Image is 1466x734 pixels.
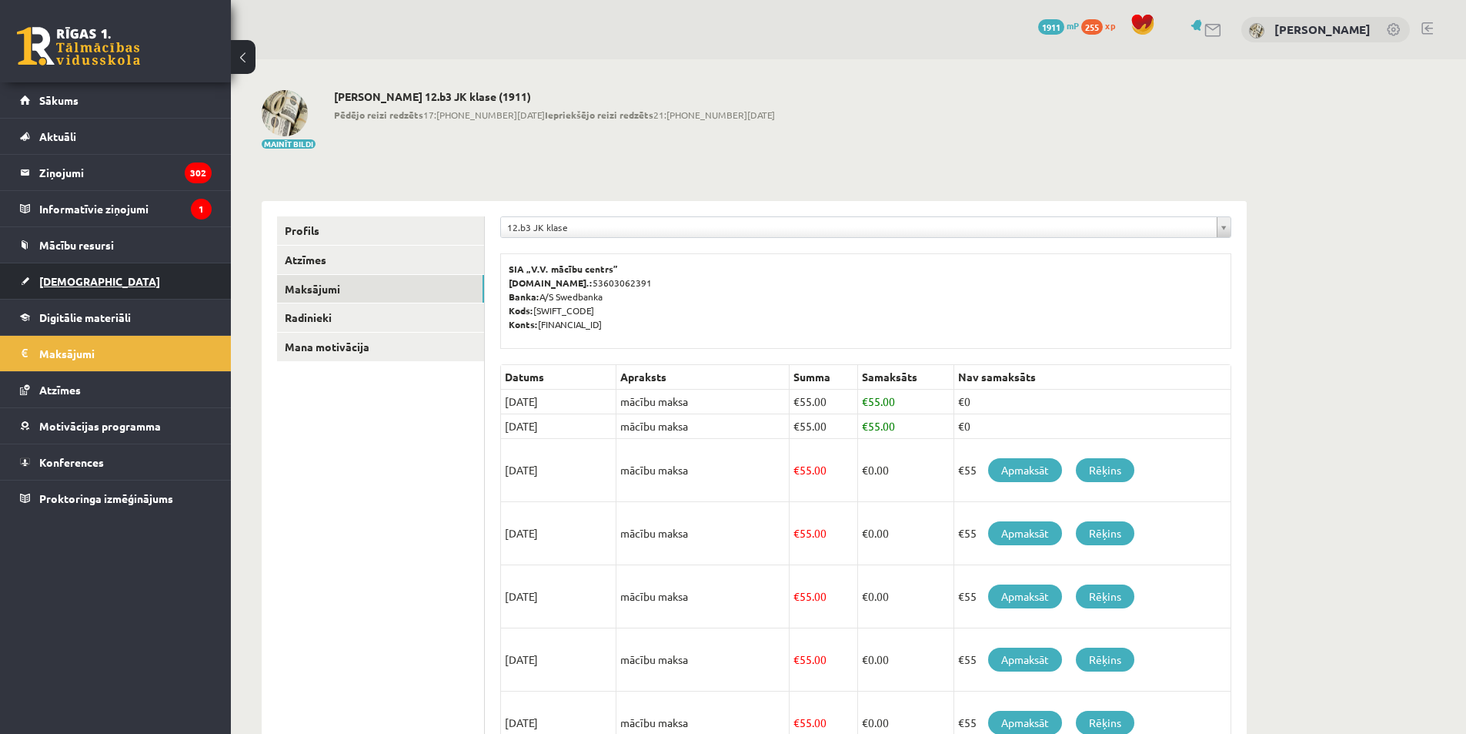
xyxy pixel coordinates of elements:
[277,333,484,361] a: Mana motivācija
[545,109,653,121] b: Iepriekšējo reizi redzēts
[616,414,790,439] td: mācību maksa
[501,502,616,565] td: [DATE]
[862,589,868,603] span: €
[857,628,953,692] td: 0.00
[39,455,104,469] span: Konferences
[501,565,616,628] td: [DATE]
[988,521,1062,545] a: Apmaksāt
[857,390,953,414] td: 55.00
[509,262,1223,331] p: 53603062391 A/S Swedbanka [SWIFT_CODE] [FINANCIAL_ID]
[862,652,868,666] span: €
[1076,585,1134,608] a: Rēķins
[953,439,1231,502] td: €55
[20,263,212,299] a: [DEMOGRAPHIC_DATA]
[277,275,484,303] a: Maksājumi
[334,108,775,122] span: 17:[PHONE_NUMBER][DATE] 21:[PHONE_NUMBER][DATE]
[988,648,1062,672] a: Apmaksāt
[191,199,212,220] i: 1
[616,439,790,502] td: mācību maksa
[793,394,800,408] span: €
[39,191,212,226] legend: Informatīvie ziņojumi
[793,716,800,729] span: €
[509,304,533,317] b: Kods:
[857,365,953,390] th: Samaksāts
[39,310,131,324] span: Digitālie materiāli
[20,155,212,190] a: Ziņojumi302
[1081,19,1103,35] span: 255
[20,119,212,154] a: Aktuāli
[862,463,868,477] span: €
[39,238,114,252] span: Mācību resursi
[862,716,868,729] span: €
[185,163,212,183] i: 302
[1249,23,1264,39] img: Dilans Prātiņš
[1076,521,1134,545] a: Rēķins
[277,216,484,245] a: Profils
[616,628,790,692] td: mācību maksa
[793,463,800,477] span: €
[501,217,1231,237] a: 12.b3 JK klase
[17,27,140,65] a: Rīgas 1. Tālmācības vidusskola
[793,419,800,433] span: €
[953,628,1231,692] td: €55
[857,439,953,502] td: 0.00
[790,565,858,628] td: 55.00
[39,419,161,433] span: Motivācijas programma
[20,191,212,226] a: Informatīvie ziņojumi1
[20,336,212,371] a: Maksājumi
[862,526,868,540] span: €
[616,502,790,565] td: mācību maksa
[262,90,308,136] img: Dilans Prātiņš
[501,390,616,414] td: [DATE]
[1076,458,1134,482] a: Rēķins
[857,565,953,628] td: 0.00
[20,227,212,263] a: Mācību resursi
[1038,19,1064,35] span: 1911
[953,502,1231,565] td: €55
[39,155,212,190] legend: Ziņojumi
[20,481,212,516] a: Proktoringa izmēģinājums
[953,565,1231,628] td: €55
[857,502,953,565] td: 0.00
[857,414,953,439] td: 55.00
[39,93,78,107] span: Sākums
[509,263,619,275] b: SIA „V.V. mācību centrs”
[793,652,800,666] span: €
[953,365,1231,390] th: Nav samaksāts
[790,439,858,502] td: 55.00
[790,628,858,692] td: 55.00
[790,502,858,565] td: 55.00
[262,139,316,149] button: Mainīt bildi
[39,383,81,397] span: Atzīmes
[790,414,858,439] td: 55.00
[953,390,1231,414] td: €0
[334,90,775,103] h2: [PERSON_NAME] 12.b3 JK klase (1911)
[20,300,212,335] a: Digitālie materiāli
[20,82,212,118] a: Sākums
[39,274,160,288] span: [DEMOGRAPHIC_DATA]
[988,585,1062,608] a: Apmaksāt
[616,365,790,390] th: Apraksts
[1076,648,1134,672] a: Rēķins
[39,129,76,143] span: Aktuāli
[509,277,593,289] b: [DOMAIN_NAME].:
[501,628,616,692] td: [DATE]
[790,390,858,414] td: 55.00
[507,217,1211,237] span: 12.b3 JK klase
[501,365,616,390] th: Datums
[790,365,858,390] th: Summa
[862,419,868,433] span: €
[39,491,173,505] span: Proktoringa izmēģinājums
[616,390,790,414] td: mācību maksa
[501,414,616,439] td: [DATE]
[1038,19,1079,32] a: 1911 mP
[39,336,212,371] legend: Maksājumi
[953,414,1231,439] td: €0
[1105,19,1115,32] span: xp
[509,318,538,330] b: Konts:
[334,109,423,121] b: Pēdējo reizi redzēts
[793,589,800,603] span: €
[862,394,868,408] span: €
[988,458,1062,482] a: Apmaksāt
[1081,19,1123,32] a: 255 xp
